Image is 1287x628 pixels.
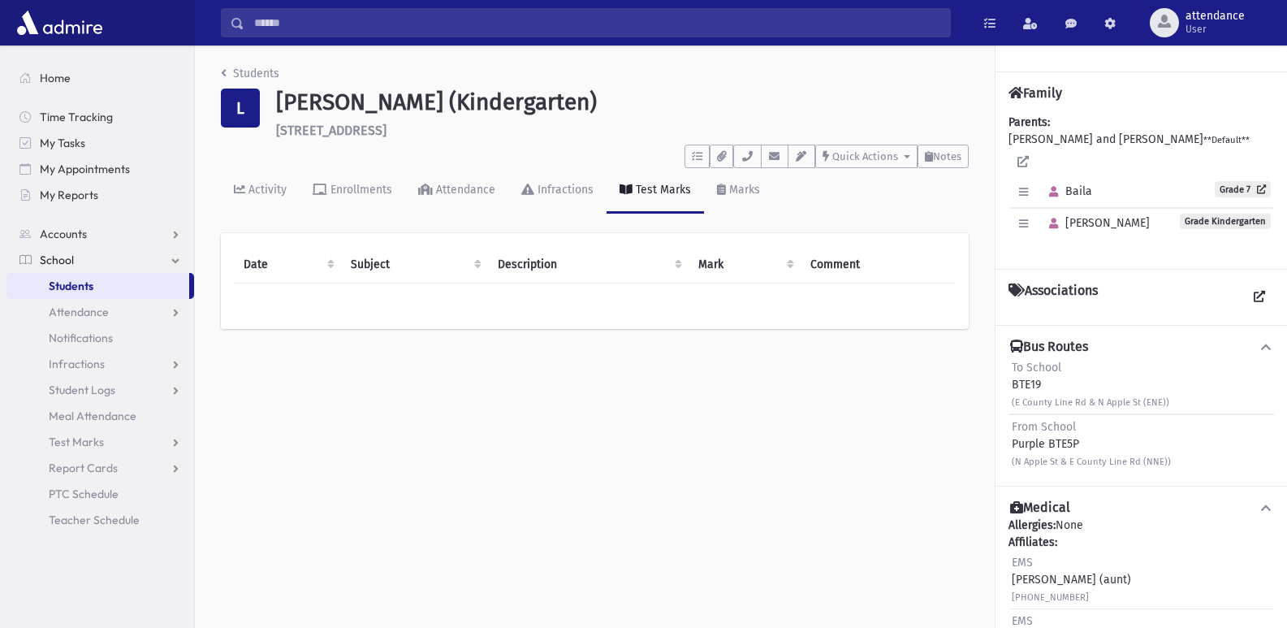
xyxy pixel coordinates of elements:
img: AdmirePro [13,6,106,39]
span: attendance [1186,10,1245,23]
span: My Appointments [40,162,130,176]
span: Home [40,71,71,85]
div: Test Marks [633,183,691,197]
b: Parents: [1008,115,1050,129]
button: Quick Actions [815,145,918,168]
span: EMS [1012,556,1033,570]
h4: Medical [1010,500,1070,517]
div: Purple BTE5P [1012,418,1171,470]
div: [PERSON_NAME] (aunt) [1012,554,1131,605]
span: Students [49,279,93,293]
div: Marks [726,183,760,197]
div: Attendance [433,183,495,197]
span: Meal Attendance [49,409,136,423]
span: Quick Actions [832,150,898,162]
nav: breadcrumb [221,65,279,89]
span: Baila [1042,184,1092,198]
span: Student Logs [49,383,115,397]
span: Teacher Schedule [49,513,140,527]
input: Search [244,8,950,37]
span: Time Tracking [40,110,113,124]
small: [PHONE_NUMBER] [1012,592,1089,603]
span: [PERSON_NAME] [1042,216,1150,230]
span: PTC Schedule [49,487,119,501]
div: BTE19 [1012,359,1169,410]
th: Date [234,246,341,284]
button: Medical [1008,500,1274,517]
a: My Tasks [6,130,194,156]
small: (E County Line Rd & N Apple St (ENE)) [1012,397,1169,408]
a: Accounts [6,221,194,247]
div: [PERSON_NAME] and [PERSON_NAME] [1008,114,1274,256]
a: Attendance [6,299,194,325]
span: School [40,253,74,267]
a: My Reports [6,182,194,208]
div: L [221,89,260,128]
span: My Tasks [40,136,85,150]
span: To School [1012,361,1061,375]
a: My Appointments [6,156,194,182]
button: Bus Routes [1008,339,1274,356]
span: Report Cards [49,461,118,475]
a: Test Marks [6,429,194,455]
span: Grade Kindergarten [1180,214,1271,229]
a: Students [6,273,189,299]
a: View all Associations [1245,283,1274,312]
a: Teacher Schedule [6,507,194,533]
a: Student Logs [6,377,194,403]
span: My Reports [40,188,98,202]
span: From School [1012,420,1076,434]
span: Infractions [49,357,105,371]
a: Grade 7 [1215,181,1271,197]
a: Infractions [508,168,607,214]
button: Notes [918,145,969,168]
th: Description [488,246,689,284]
span: User [1186,23,1245,36]
span: Notifications [49,331,113,345]
span: Attendance [49,305,109,319]
a: Time Tracking [6,104,194,130]
a: Enrollments [300,168,405,214]
th: Mark [689,246,801,284]
h4: Family [1008,85,1062,101]
div: Enrollments [327,183,392,197]
small: (N Apple St & E County Line Rd (NNE)) [1012,457,1171,467]
span: Accounts [40,227,87,241]
b: Affiliates: [1008,535,1057,549]
a: Infractions [6,351,194,377]
th: Subject [341,246,488,284]
th: Comment [801,246,956,284]
a: School [6,247,194,273]
a: Meal Attendance [6,403,194,429]
span: Test Marks [49,435,104,449]
span: EMS [1012,614,1033,628]
div: Activity [245,183,287,197]
a: Activity [221,168,300,214]
b: Allergies: [1008,518,1056,532]
a: Notifications [6,325,194,351]
h4: Associations [1008,283,1098,312]
div: Infractions [534,183,594,197]
a: Attendance [405,168,508,214]
a: Marks [704,168,773,214]
a: Students [221,67,279,80]
h4: Bus Routes [1010,339,1088,356]
h6: [STREET_ADDRESS] [276,123,969,138]
a: Report Cards [6,455,194,481]
a: PTC Schedule [6,481,194,507]
h1: [PERSON_NAME] (Kindergarten) [276,89,969,116]
a: Home [6,65,194,91]
span: Notes [933,150,961,162]
a: Test Marks [607,168,704,214]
